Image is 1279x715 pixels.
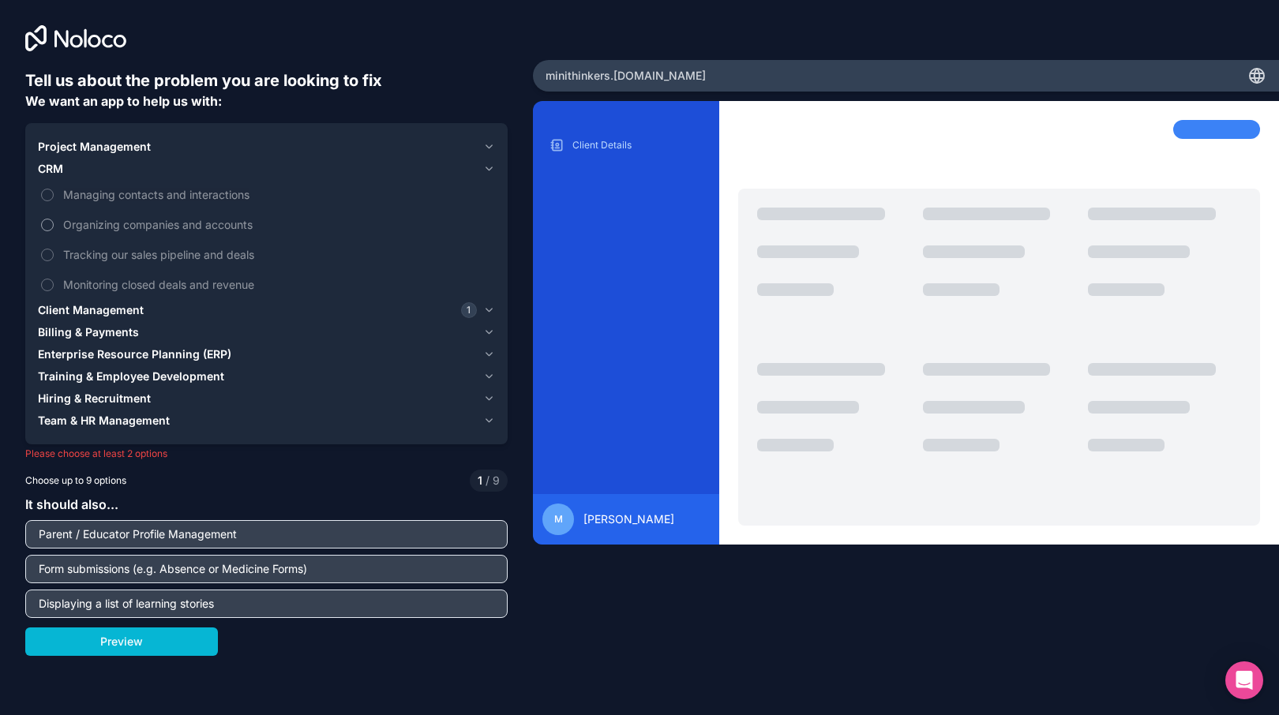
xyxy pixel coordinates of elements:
[38,321,495,343] button: Billing & Payments
[38,365,495,387] button: Training & Employee Development
[38,343,495,365] button: Enterprise Resource Planning (ERP)
[482,473,500,489] span: 9
[461,302,477,318] span: 1
[38,139,151,155] span: Project Management
[38,346,231,362] span: Enterprise Resource Planning (ERP)
[554,513,563,526] span: M
[25,627,218,656] button: Preview
[583,511,674,527] span: [PERSON_NAME]
[38,158,495,180] button: CRM
[38,302,144,318] span: Client Management
[25,447,508,460] p: Please choose at least 2 options
[38,369,224,384] span: Training & Employee Development
[41,219,54,231] button: Organizing companies and accounts
[38,387,495,410] button: Hiring & Recruitment
[38,391,151,406] span: Hiring & Recruitment
[38,136,495,158] button: Project Management
[41,279,54,291] button: Monitoring closed deals and revenue
[38,410,495,432] button: Team & HR Management
[1225,661,1263,699] div: Open Intercom Messenger
[41,189,54,201] button: Managing contacts and interactions
[38,180,495,299] div: CRM
[572,139,703,152] p: Client Details
[478,473,482,489] span: 1
[63,246,492,263] span: Tracking our sales pipeline and deals
[25,69,508,92] h6: Tell us about the problem you are looking to fix
[63,276,492,293] span: Monitoring closed deals and revenue
[546,68,706,84] span: minithinkers .[DOMAIN_NAME]
[41,249,54,261] button: Tracking our sales pipeline and deals
[63,186,492,203] span: Managing contacts and interactions
[546,133,707,481] div: scrollable content
[25,93,222,109] span: We want an app to help us with:
[486,474,489,487] span: /
[38,324,139,340] span: Billing & Payments
[63,216,492,233] span: Organizing companies and accounts
[38,299,495,321] button: Client Management1
[38,161,63,177] span: CRM
[25,474,126,488] span: Choose up to 9 options
[25,496,118,512] span: It should also...
[38,413,170,429] span: Team & HR Management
